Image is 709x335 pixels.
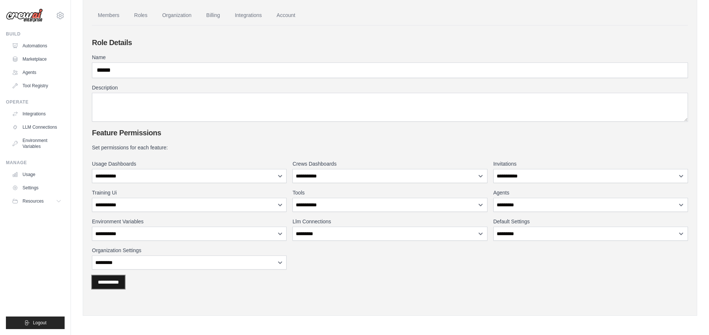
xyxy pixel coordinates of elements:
[92,189,287,196] label: Training Ui
[92,128,688,138] h2: Feature Permissions
[9,80,65,92] a: Tool Registry
[6,99,65,105] div: Operate
[292,160,487,167] label: Crews Dashboards
[92,218,287,225] label: Environment Variables
[9,135,65,152] a: Environment Variables
[292,189,487,196] label: Tools
[6,9,43,23] img: Logo
[493,160,688,167] label: Invitations
[493,218,688,225] label: Default Settings
[9,40,65,52] a: Automations
[23,198,44,204] span: Resources
[292,218,487,225] label: Llm Connections
[201,6,226,26] a: Billing
[128,6,153,26] a: Roles
[92,247,287,254] label: Organization Settings
[156,6,197,26] a: Organization
[33,320,47,326] span: Logout
[92,160,287,167] label: Usage Dashboards
[9,67,65,78] a: Agents
[92,6,125,26] a: Members
[9,108,65,120] a: Integrations
[271,6,301,26] a: Account
[9,169,65,180] a: Usage
[229,6,268,26] a: Integrations
[493,189,688,196] label: Agents
[6,31,65,37] div: Build
[6,317,65,329] button: Logout
[92,54,688,61] label: Name
[9,195,65,207] button: Resources
[9,53,65,65] a: Marketplace
[92,84,688,91] label: Description
[9,121,65,133] a: LLM Connections
[6,160,65,166] div: Manage
[9,182,65,194] a: Settings
[92,37,688,48] h2: Role Details
[92,144,688,151] legend: Set permissions for each feature:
